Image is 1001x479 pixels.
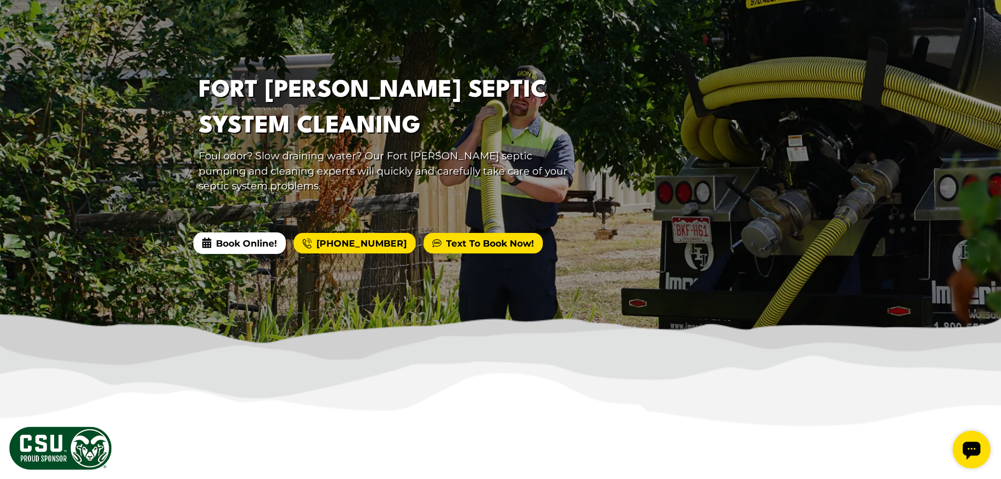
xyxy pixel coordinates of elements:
p: Foul odor? Slow draining water? Our Fort [PERSON_NAME] septic pumping and cleaning experts will q... [199,148,581,193]
span: Book Online! [193,232,286,253]
img: CSU Sponsor Badge [8,425,113,471]
a: Text To Book Now! [424,233,543,254]
a: [PHONE_NUMBER] [294,233,416,254]
h1: Fort [PERSON_NAME] Septic System Cleaning [199,73,581,144]
div: Open chat widget [4,4,42,42]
